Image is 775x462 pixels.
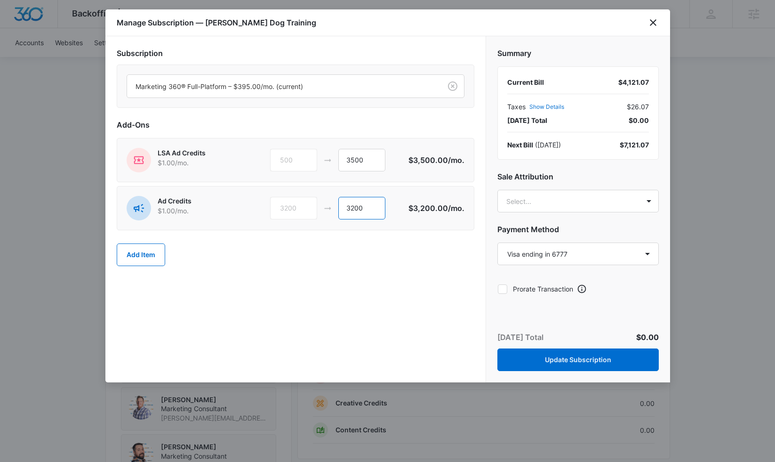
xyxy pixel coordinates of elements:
p: $1.00 /mo. [158,206,240,216]
p: [DATE] Total [497,332,543,343]
span: [DATE] Total [507,115,547,125]
span: /mo. [448,155,464,165]
button: Clear [445,79,460,94]
h1: Manage Subscription — [PERSON_NAME] Dog Training [117,17,316,28]
p: $1.00 /mo. [158,158,240,168]
span: $26.07 [627,102,649,112]
h2: Add-Ons [117,119,474,130]
span: Next Bill [507,141,533,149]
div: $4,121.07 [618,77,649,87]
input: Subscription [136,81,137,91]
span: Taxes [507,102,526,112]
button: Add Item [117,243,165,266]
span: $0.00 [636,332,659,342]
p: Ad Credits [158,196,240,206]
div: ( [DATE] ) [507,140,561,150]
input: 1 [338,197,385,219]
span: /mo. [448,203,464,213]
span: $0.00 [629,115,649,125]
p: $3,200.00 [408,203,464,214]
h2: Subscription [117,48,474,59]
button: Update Subscription [497,349,659,371]
div: $7,121.07 [620,140,649,150]
button: Show Details [529,104,564,110]
span: Current Bill [507,78,544,86]
h2: Summary [497,48,659,59]
label: Prorate Transaction [497,284,573,294]
p: $3,500.00 [408,154,464,166]
input: 1 [338,149,385,171]
h2: Payment Method [497,224,659,235]
h2: Sale Attribution [497,171,659,182]
button: close [647,17,659,28]
p: LSA Ad Credits [158,148,240,158]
